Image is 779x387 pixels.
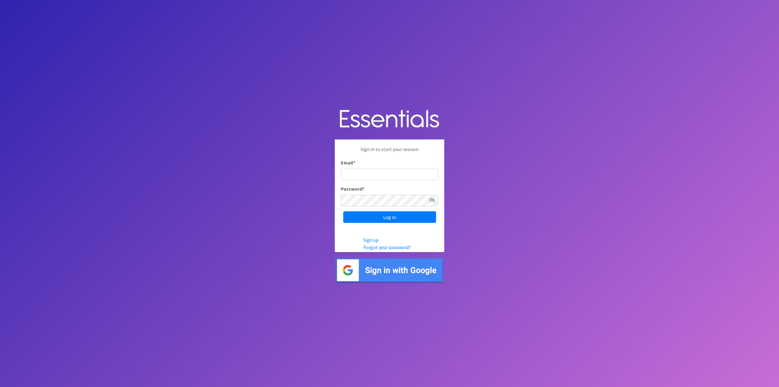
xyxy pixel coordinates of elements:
[335,104,444,135] img: Human Essentials
[341,159,355,166] label: Email
[335,257,444,283] img: Sign in with Google
[363,244,411,250] a: Forgot your password?
[362,186,365,192] abbr: required
[343,211,436,223] input: Log in
[363,237,379,243] a: Sign up
[353,160,355,166] abbr: required
[341,185,365,192] label: Password
[341,146,438,159] p: Sign in to start your session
